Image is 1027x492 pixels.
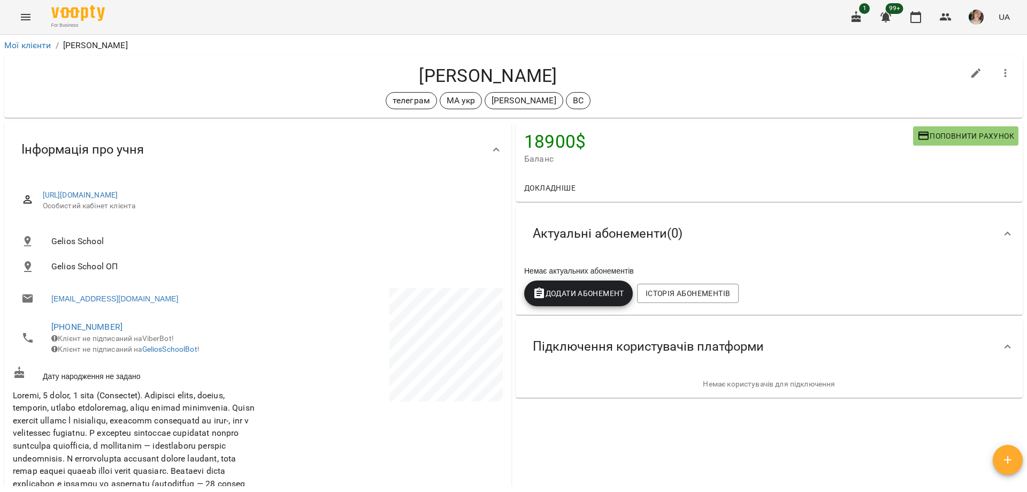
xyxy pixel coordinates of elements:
div: Немає актуальних абонементів [522,263,1016,278]
a: Мої клієнти [4,40,51,50]
a: [PHONE_NUMBER] [51,322,122,332]
button: Додати Абонемент [524,281,633,306]
span: For Business [51,22,105,29]
p: ВС [573,94,584,107]
p: Немає користувачів для підключення [524,379,1014,390]
span: Підключення користувачів платформи [533,338,764,355]
a: GeliosSchoolBot [142,345,197,353]
button: UA [994,7,1014,27]
button: Menu [13,4,39,30]
button: Історія абонементів [637,284,739,303]
h4: 18900 $ [524,131,913,153]
p: [PERSON_NAME] [63,39,128,52]
span: 99+ [886,3,903,14]
div: Дату народження не задано [11,364,258,384]
span: Gelios School [51,235,494,248]
span: UA [999,11,1010,22]
a: [URL][DOMAIN_NAME] [43,191,118,199]
div: телеграм [386,92,437,109]
span: Gelios School ОП [51,260,494,273]
span: Клієнт не підписаний на ViberBot! [51,334,174,343]
span: Поповнити рахунок [917,130,1014,142]
span: Історія абонементів [646,287,730,300]
div: Підключення користувачів платформи [516,319,1023,374]
div: МА укр [440,92,482,109]
span: Клієнт не підписаний на ! [51,345,200,353]
p: [PERSON_NAME] [492,94,556,107]
div: Актуальні абонементи(0) [516,206,1023,261]
div: [PERSON_NAME] [485,92,563,109]
span: Актуальні абонементи ( 0 ) [533,225,683,242]
nav: breadcrumb [4,39,1023,52]
p: МА укр [447,94,475,107]
div: ВС [566,92,591,109]
span: Особистий кабінет клієнта [43,201,494,211]
li: / [56,39,59,52]
span: 1 [859,3,870,14]
span: Інформація про учня [21,141,144,158]
button: Докладніше [520,178,580,198]
button: Поповнити рахунок [913,126,1018,146]
span: Докладніше [524,181,576,194]
a: [EMAIL_ADDRESS][DOMAIN_NAME] [51,293,178,304]
h4: [PERSON_NAME] [13,65,963,87]
span: Додати Абонемент [533,287,624,300]
img: 6afb9eb6cc617cb6866001ac461bd93f.JPG [969,10,984,25]
span: Баланс [524,153,913,165]
img: Voopty Logo [51,5,105,21]
div: Інформація про учня [4,122,511,177]
p: телеграм [393,94,430,107]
